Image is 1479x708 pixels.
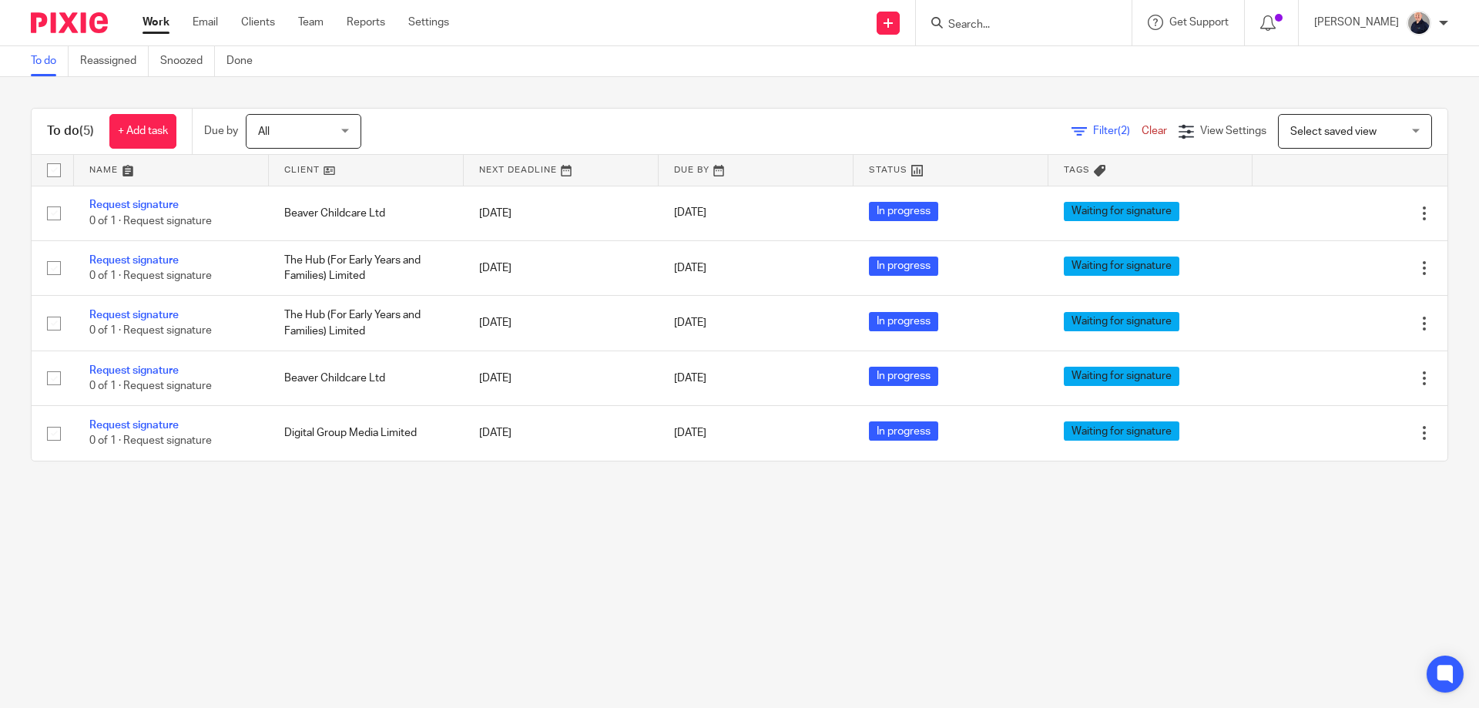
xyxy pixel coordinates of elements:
[89,216,212,226] span: 0 of 1 · Request signature
[1064,367,1179,386] span: Waiting for signature
[79,125,94,137] span: (5)
[674,208,706,219] span: [DATE]
[89,436,212,447] span: 0 of 1 · Request signature
[298,15,324,30] a: Team
[1407,11,1431,35] img: IMG_8745-0021-copy.jpg
[464,351,659,405] td: [DATE]
[347,15,385,30] a: Reports
[109,114,176,149] a: + Add task
[464,406,659,461] td: [DATE]
[869,421,938,441] span: In progress
[1290,126,1377,137] span: Select saved view
[464,186,659,240] td: [DATE]
[269,296,464,351] td: The Hub (For Early Years and Families) Limited
[1064,202,1179,221] span: Waiting for signature
[1118,126,1130,136] span: (2)
[674,263,706,273] span: [DATE]
[1093,126,1142,136] span: Filter
[869,367,938,386] span: In progress
[1200,126,1266,136] span: View Settings
[47,123,94,139] h1: To do
[269,351,464,405] td: Beaver Childcare Ltd
[1064,257,1179,276] span: Waiting for signature
[869,202,938,221] span: In progress
[31,46,69,76] a: To do
[193,15,218,30] a: Email
[269,240,464,295] td: The Hub (For Early Years and Families) Limited
[1064,421,1179,441] span: Waiting for signature
[258,126,270,137] span: All
[241,15,275,30] a: Clients
[1314,15,1399,30] p: [PERSON_NAME]
[869,312,938,331] span: In progress
[80,46,149,76] a: Reassigned
[89,326,212,337] span: 0 of 1 · Request signature
[31,12,108,33] img: Pixie
[269,406,464,461] td: Digital Group Media Limited
[89,270,212,281] span: 0 of 1 · Request signature
[143,15,169,30] a: Work
[674,373,706,384] span: [DATE]
[869,257,938,276] span: In progress
[89,255,179,266] a: Request signature
[1064,312,1179,331] span: Waiting for signature
[464,296,659,351] td: [DATE]
[269,186,464,240] td: Beaver Childcare Ltd
[204,123,238,139] p: Due by
[89,381,212,391] span: 0 of 1 · Request signature
[1169,17,1229,28] span: Get Support
[226,46,264,76] a: Done
[89,420,179,431] a: Request signature
[464,240,659,295] td: [DATE]
[89,200,179,210] a: Request signature
[674,428,706,438] span: [DATE]
[1064,166,1090,174] span: Tags
[1142,126,1167,136] a: Clear
[160,46,215,76] a: Snoozed
[89,310,179,320] a: Request signature
[674,317,706,328] span: [DATE]
[408,15,449,30] a: Settings
[947,18,1085,32] input: Search
[89,365,179,376] a: Request signature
